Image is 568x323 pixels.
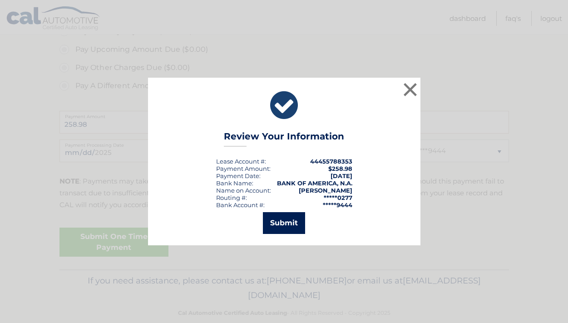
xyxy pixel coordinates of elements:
div: Bank Name: [216,179,253,187]
strong: [PERSON_NAME] [299,187,352,194]
div: : [216,172,261,179]
div: Routing #: [216,194,247,201]
button: Submit [263,212,305,234]
h3: Review Your Information [224,131,344,147]
div: Bank Account #: [216,201,265,209]
span: $258.98 [328,165,352,172]
span: Payment Date [216,172,259,179]
div: Name on Account: [216,187,271,194]
strong: BANK OF AMERICA, N.A. [277,179,352,187]
div: Payment Amount: [216,165,271,172]
span: [DATE] [331,172,352,179]
div: Lease Account #: [216,158,266,165]
strong: 44455788353 [310,158,352,165]
button: × [401,80,420,99]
